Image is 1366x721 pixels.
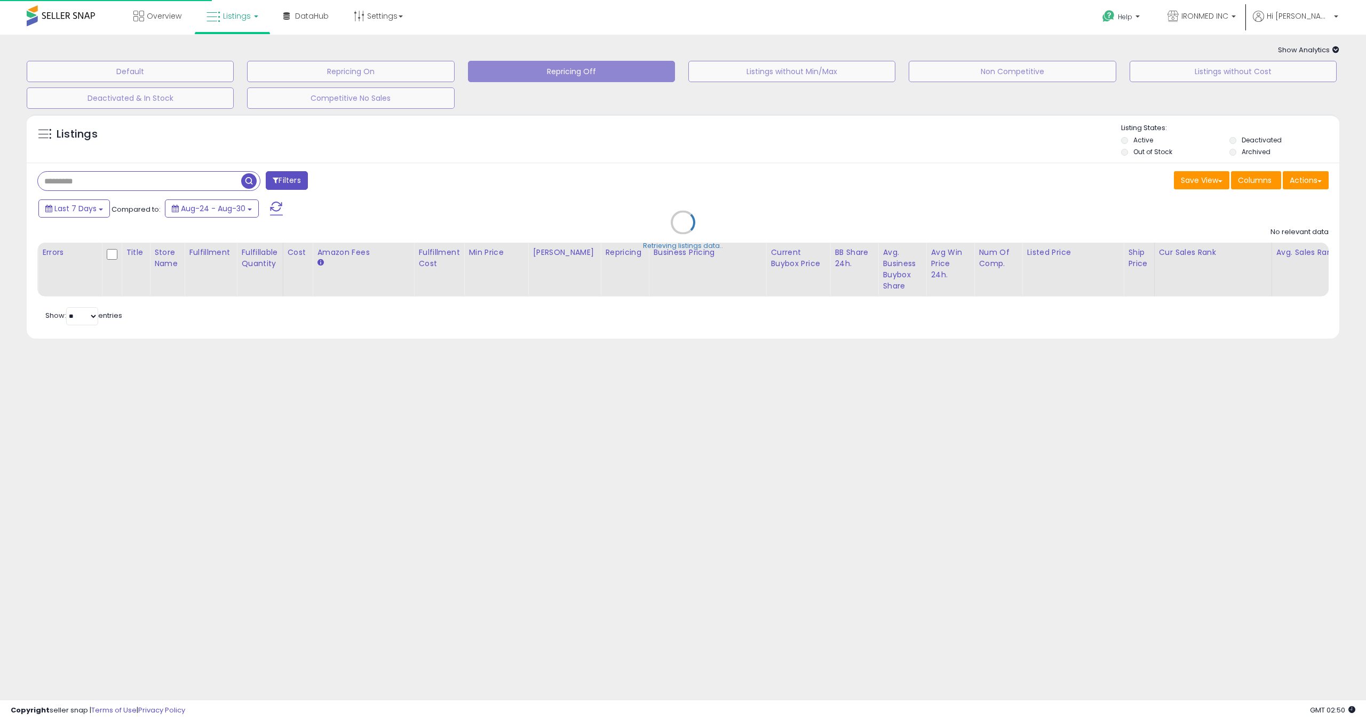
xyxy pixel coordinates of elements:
[27,61,234,82] button: Default
[1267,11,1331,21] span: Hi [PERSON_NAME]
[1102,10,1115,23] i: Get Help
[1118,12,1132,21] span: Help
[688,61,895,82] button: Listings without Min/Max
[247,87,454,109] button: Competitive No Sales
[247,61,454,82] button: Repricing On
[147,11,181,21] span: Overview
[909,61,1116,82] button: Non Competitive
[468,61,675,82] button: Repricing Off
[1094,2,1150,35] a: Help
[27,87,234,109] button: Deactivated & In Stock
[1253,11,1338,35] a: Hi [PERSON_NAME]
[223,11,251,21] span: Listings
[295,11,329,21] span: DataHub
[1130,61,1337,82] button: Listings without Cost
[1278,45,1339,55] span: Show Analytics
[1181,11,1228,21] span: IRONMED INC
[643,241,723,251] div: Retrieving listings data..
